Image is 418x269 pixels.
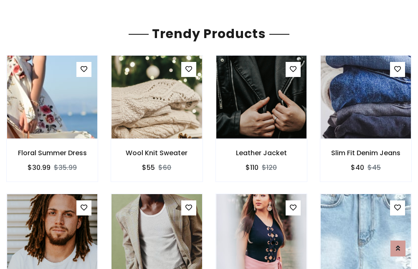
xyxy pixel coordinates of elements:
h6: $110 [246,164,258,172]
h6: Wool Knit Sweater [111,149,202,157]
span: Trendy Products [149,25,269,43]
h6: $40 [351,164,364,172]
del: $45 [367,163,381,172]
h6: Slim Fit Denim Jeans [320,149,411,157]
h6: Floral Summer Dress [7,149,98,157]
del: $60 [158,163,171,172]
h6: Leather Jacket [216,149,307,157]
h6: $55 [142,164,155,172]
del: $120 [262,163,277,172]
h6: $30.99 [28,164,51,172]
del: $35.99 [54,163,77,172]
